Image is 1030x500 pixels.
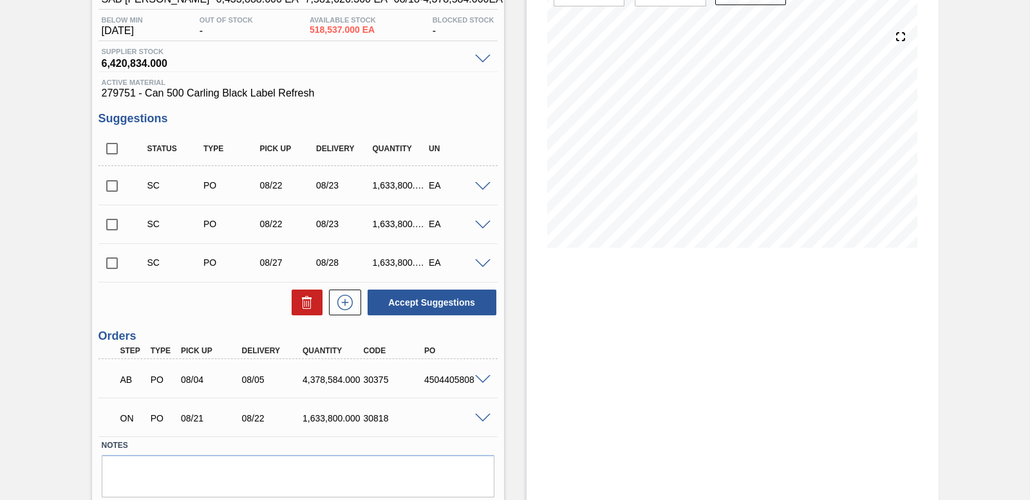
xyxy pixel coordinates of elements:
[360,413,427,423] div: 30818
[239,346,306,355] div: Delivery
[257,180,319,190] div: 08/22/2025
[102,48,469,55] span: Supplier Stock
[257,257,319,268] div: 08/27/2025
[239,413,306,423] div: 08/22/2025
[299,375,366,385] div: 4,378,584.000
[120,375,145,385] p: AB
[421,346,488,355] div: PO
[370,219,431,229] div: 1,633,800.000
[313,219,375,229] div: 08/23/2025
[144,144,206,153] div: Status
[117,404,148,432] div: Negotiating Order
[144,219,206,229] div: Suggestion Created
[257,144,319,153] div: Pick up
[426,180,487,190] div: EA
[200,257,262,268] div: Purchase order
[102,79,494,86] span: Active Material
[429,16,498,37] div: -
[196,16,256,37] div: -
[117,366,148,394] div: Awaiting Pick Up
[239,375,306,385] div: 08/05/2025
[144,257,206,268] div: Suggestion Created
[200,16,253,24] span: Out Of Stock
[178,346,245,355] div: Pick up
[310,16,376,24] span: Available Stock
[102,25,143,37] span: [DATE]
[426,257,487,268] div: EA
[360,375,427,385] div: 30375
[200,144,262,153] div: Type
[426,219,487,229] div: EA
[102,436,494,455] label: Notes
[299,346,366,355] div: Quantity
[178,375,245,385] div: 08/04/2025
[426,144,487,153] div: UN
[102,88,494,99] span: 279751 - Can 500 Carling Black Label Refresh
[368,290,496,315] button: Accept Suggestions
[433,16,494,24] span: Blocked Stock
[323,290,361,315] div: New suggestion
[313,257,375,268] div: 08/28/2025
[117,346,148,355] div: Step
[102,16,143,24] span: Below Min
[370,180,431,190] div: 1,633,800.000
[144,180,206,190] div: Suggestion Created
[313,180,375,190] div: 08/23/2025
[285,290,323,315] div: Delete Suggestions
[257,219,319,229] div: 08/22/2025
[147,413,178,423] div: Purchase order
[313,144,375,153] div: Delivery
[370,144,431,153] div: Quantity
[147,375,178,385] div: Purchase order
[360,346,427,355] div: Code
[421,375,488,385] div: 4504405808
[120,413,145,423] p: ON
[310,25,376,35] span: 518,537.000 EA
[178,413,245,423] div: 08/21/2025
[98,329,498,343] h3: Orders
[147,346,178,355] div: Type
[299,413,366,423] div: 1,633,800.000
[98,112,498,125] h3: Suggestions
[102,55,469,68] span: 6,420,834.000
[200,219,262,229] div: Purchase order
[200,180,262,190] div: Purchase order
[370,257,431,268] div: 1,633,800.000
[361,288,498,317] div: Accept Suggestions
